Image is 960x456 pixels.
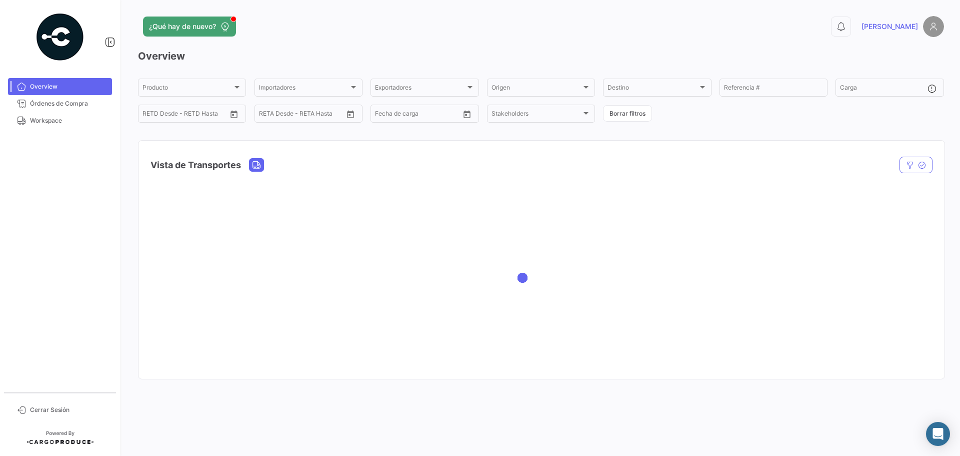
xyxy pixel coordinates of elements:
[259,86,349,93] span: Importadores
[491,112,581,119] span: Stakeholders
[30,82,108,91] span: Overview
[143,17,236,37] button: ¿Qué hay de nuevo?
[861,22,918,32] span: [PERSON_NAME]
[30,116,108,125] span: Workspace
[30,99,108,108] span: Órdenes de Compra
[607,86,697,93] span: Destino
[8,78,112,95] a: Overview
[603,105,652,122] button: Borrar filtros
[400,112,440,119] input: Hasta
[259,112,277,119] input: Desde
[142,112,160,119] input: Desde
[923,16,944,37] img: placeholder-user.png
[8,95,112,112] a: Órdenes de Compra
[226,107,241,122] button: Open calendar
[142,86,232,93] span: Producto
[375,112,393,119] input: Desde
[149,22,216,32] span: ¿Qué hay de nuevo?
[35,12,85,62] img: powered-by.png
[491,86,581,93] span: Origen
[249,159,263,171] button: Land
[343,107,358,122] button: Open calendar
[8,112,112,129] a: Workspace
[138,49,944,63] h3: Overview
[150,158,241,172] h4: Vista de Transportes
[375,86,465,93] span: Exportadores
[926,422,950,446] div: Abrir Intercom Messenger
[459,107,474,122] button: Open calendar
[30,405,108,414] span: Cerrar Sesión
[167,112,207,119] input: Hasta
[284,112,324,119] input: Hasta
